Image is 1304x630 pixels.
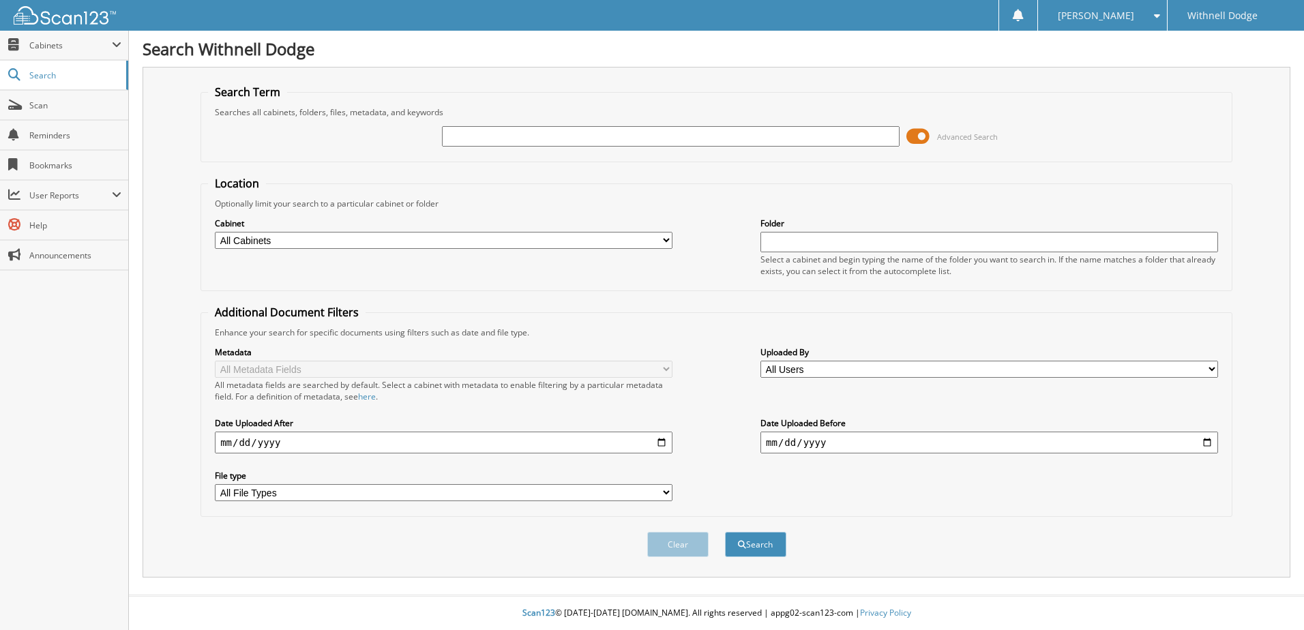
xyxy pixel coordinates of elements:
a: here [358,391,376,402]
div: Optionally limit your search to a particular cabinet or folder [208,198,1225,209]
label: Cabinet [215,217,672,229]
span: [PERSON_NAME] [1058,12,1134,20]
span: Reminders [29,130,121,141]
input: start [215,432,672,453]
span: User Reports [29,190,112,201]
span: Scan [29,100,121,111]
button: Clear [647,532,709,557]
div: © [DATE]-[DATE] [DOMAIN_NAME]. All rights reserved | appg02-scan123-com | [129,597,1304,630]
label: Date Uploaded After [215,417,672,429]
legend: Location [208,176,266,191]
h1: Search Withnell Dodge [143,37,1290,60]
span: Help [29,220,121,231]
span: Advanced Search [937,132,998,142]
span: Announcements [29,250,121,261]
div: Select a cabinet and begin typing the name of the folder you want to search in. If the name match... [760,254,1218,277]
div: Searches all cabinets, folders, files, metadata, and keywords [208,106,1225,118]
label: File type [215,470,672,481]
label: Metadata [215,346,672,358]
span: Cabinets [29,40,112,51]
label: Uploaded By [760,346,1218,358]
label: Date Uploaded Before [760,417,1218,429]
button: Search [725,532,786,557]
div: Enhance your search for specific documents using filters such as date and file type. [208,327,1225,338]
legend: Search Term [208,85,287,100]
span: Search [29,70,119,81]
img: scan123-logo-white.svg [14,6,116,25]
a: Privacy Policy [860,607,911,618]
div: All metadata fields are searched by default. Select a cabinet with metadata to enable filtering b... [215,379,672,402]
span: Bookmarks [29,160,121,171]
label: Folder [760,217,1218,229]
legend: Additional Document Filters [208,305,366,320]
span: Withnell Dodge [1187,12,1258,20]
span: Scan123 [522,607,555,618]
input: end [760,432,1218,453]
